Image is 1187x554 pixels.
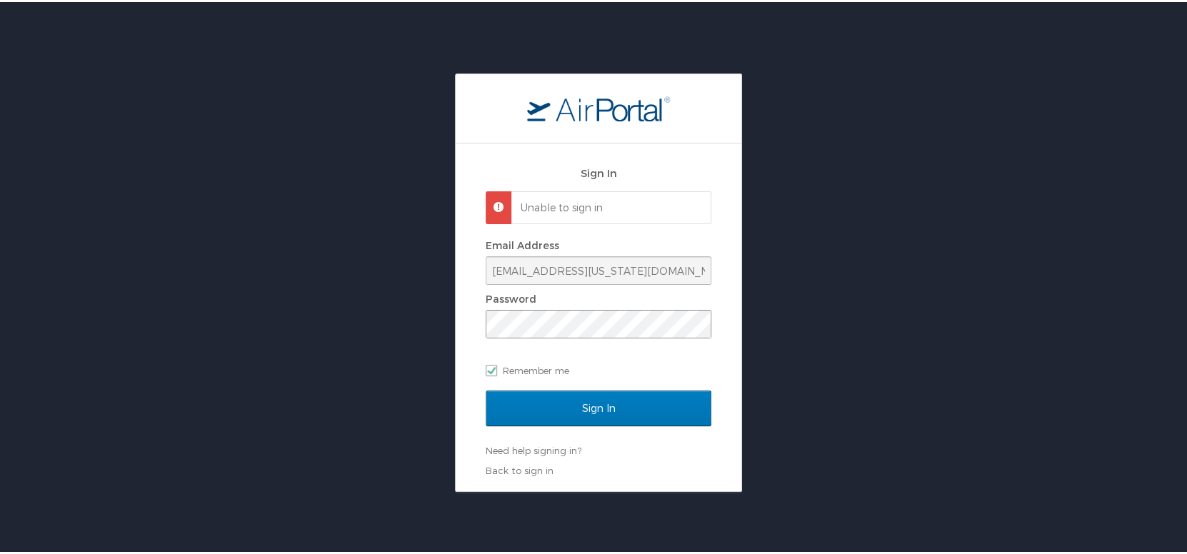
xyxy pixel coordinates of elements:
h2: Sign In [486,163,711,179]
label: Remember me [486,358,711,379]
p: Unable to sign in [521,198,698,213]
label: Email Address [486,237,559,249]
input: Sign In [486,388,711,424]
a: Need help signing in? [486,443,581,454]
a: Back to sign in [486,463,554,474]
label: Password [486,291,536,303]
img: logo [527,94,670,119]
